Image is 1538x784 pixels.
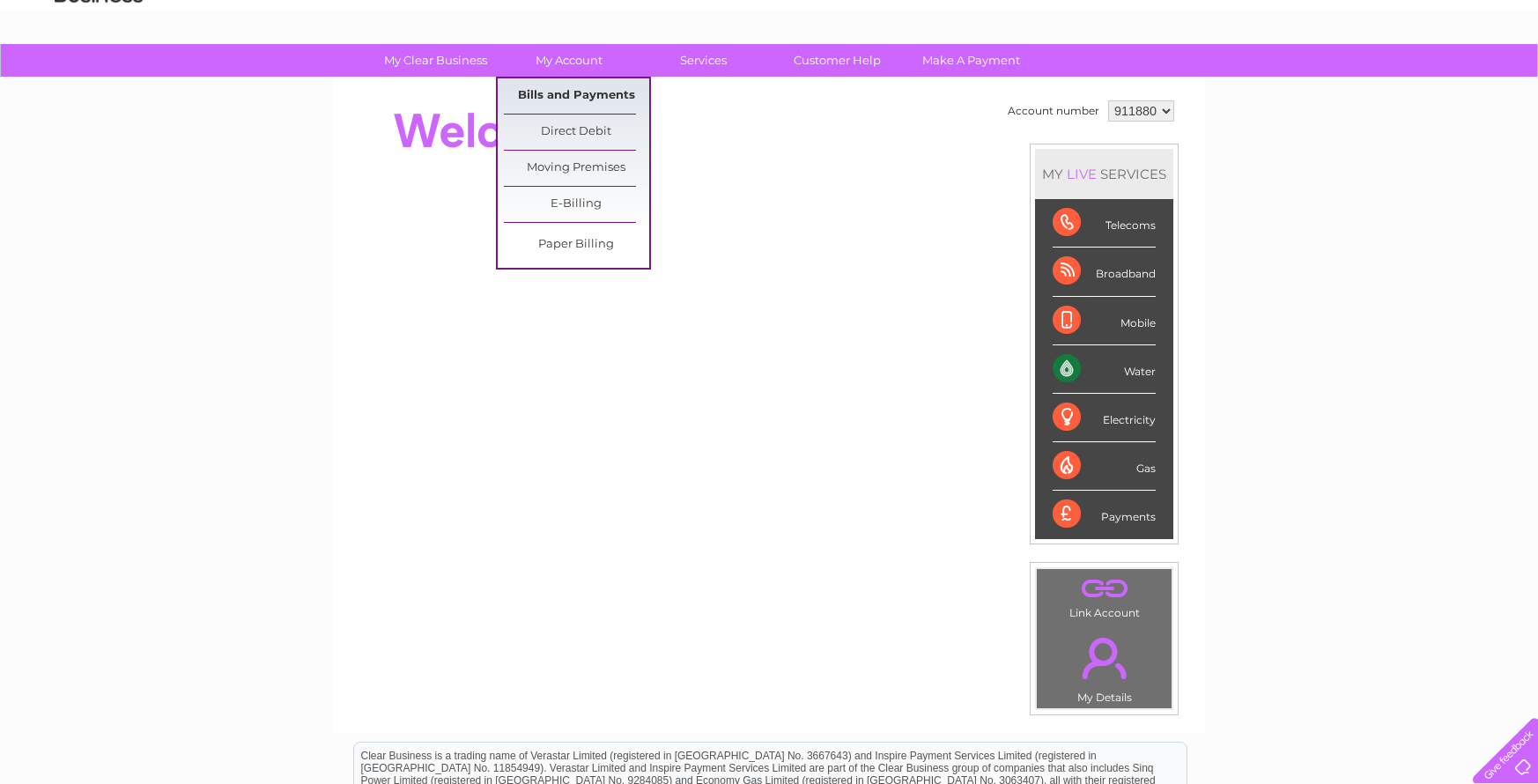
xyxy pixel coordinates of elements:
[898,44,1044,77] a: Make A Payment
[1053,491,1156,538] div: Payments
[631,44,776,77] a: Services
[1053,345,1156,394] div: Water
[765,44,910,77] a: Customer Help
[1041,627,1167,689] a: .
[1206,9,1327,31] a: 0333 014 3131
[504,227,649,263] a: Paper Billing
[1272,75,1311,88] a: Energy
[1053,394,1156,442] div: Electricity
[1385,75,1410,88] a: Blog
[1053,199,1156,248] div: Telecoms
[504,115,649,150] a: Direct Debit
[504,151,649,186] a: Moving Premises
[1321,75,1374,88] a: Telecoms
[504,187,649,222] a: E-Billing
[497,44,642,77] a: My Account
[1421,75,1464,88] a: Contact
[1053,442,1156,491] div: Gas
[1035,149,1173,199] div: MY SERVICES
[1053,248,1156,296] div: Broadband
[363,44,508,77] a: My Clear Business
[1480,75,1521,88] a: Log out
[504,78,649,114] a: Bills and Payments
[1003,96,1104,126] td: Account number
[354,10,1187,85] div: Clear Business is a trading name of Verastar Limited (registered in [GEOGRAPHIC_DATA] No. 3667643...
[1053,297,1156,345] div: Mobile
[1036,568,1172,624] td: Link Account
[1228,75,1261,88] a: Water
[54,46,144,100] img: logo.png
[1063,166,1100,182] div: LIVE
[1041,573,1167,604] a: .
[1036,623,1172,709] td: My Details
